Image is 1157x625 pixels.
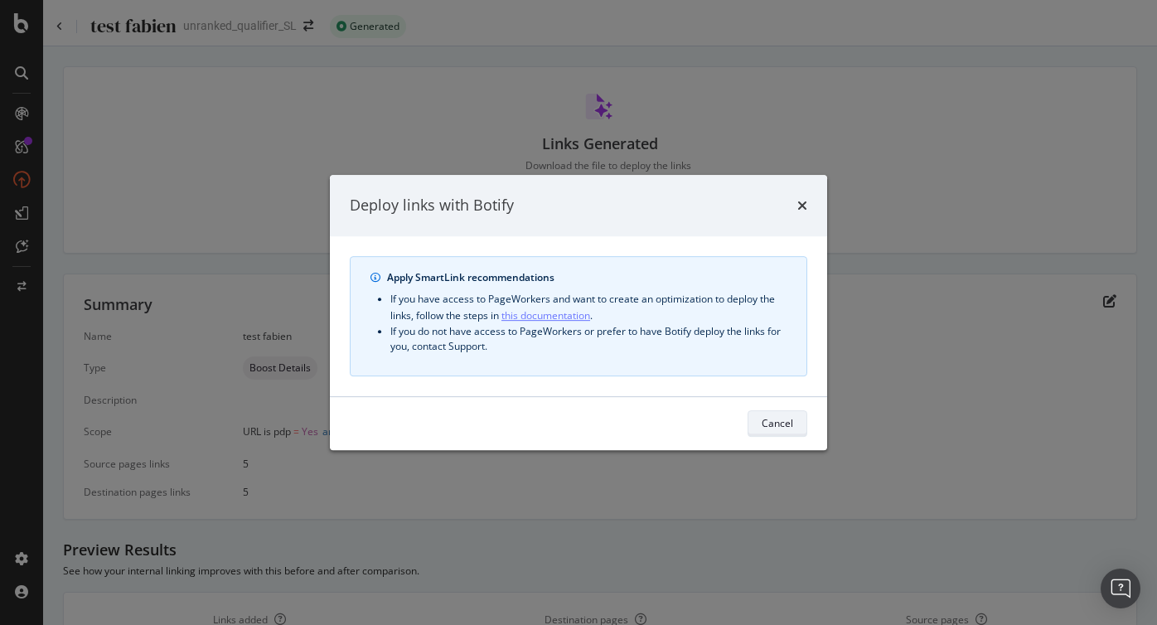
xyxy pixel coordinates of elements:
div: Open Intercom Messenger [1101,569,1140,608]
button: Cancel [748,410,807,437]
div: Deploy links with Botify [350,195,514,216]
div: Cancel [762,416,793,430]
div: modal [330,175,827,450]
div: info banner [350,256,807,376]
div: times [797,195,807,216]
div: Apply SmartLink recommendations [387,270,787,285]
li: If you do not have access to PageWorkers or prefer to have Botify deploy the links for you, conta... [390,324,787,354]
li: If you have access to PageWorkers and want to create an optimization to deploy the links, follow ... [390,292,787,324]
a: this documentation [501,307,590,324]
